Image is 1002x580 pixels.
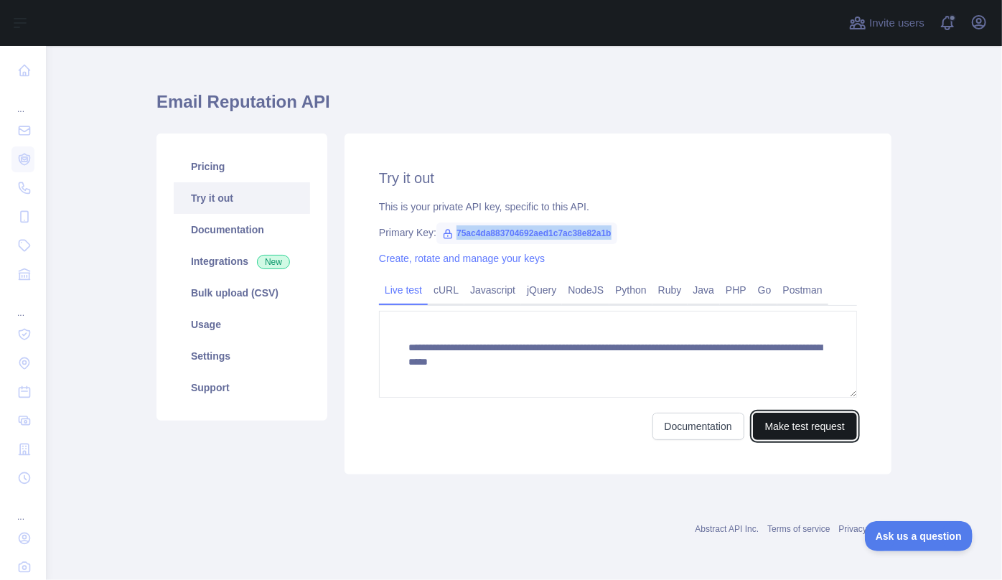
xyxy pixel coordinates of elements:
[869,15,924,32] span: Invite users
[11,290,34,319] div: ...
[752,279,777,301] a: Go
[696,524,759,534] a: Abstract API Inc.
[379,200,857,214] div: This is your private API key, specific to this API.
[174,340,310,372] a: Settings
[379,225,857,240] div: Primary Key:
[777,279,828,301] a: Postman
[379,279,428,301] a: Live test
[688,279,721,301] a: Java
[562,279,609,301] a: NodeJS
[11,86,34,115] div: ...
[379,253,545,264] a: Create, rotate and manage your keys
[839,524,891,534] a: Privacy policy
[720,279,752,301] a: PHP
[174,277,310,309] a: Bulk upload (CSV)
[174,182,310,214] a: Try it out
[174,151,310,182] a: Pricing
[521,279,562,301] a: jQuery
[846,11,927,34] button: Invite users
[428,279,464,301] a: cURL
[652,413,744,440] a: Documentation
[436,223,617,244] span: 75ac4da883704692aed1c7ac38e82a1b
[767,524,830,534] a: Terms of service
[174,214,310,245] a: Documentation
[753,413,857,440] button: Make test request
[174,245,310,277] a: Integrations New
[257,255,290,269] span: New
[464,279,521,301] a: Javascript
[11,494,34,523] div: ...
[609,279,652,301] a: Python
[156,90,891,125] h1: Email Reputation API
[174,372,310,403] a: Support
[865,521,973,551] iframe: Toggle Customer Support
[652,279,688,301] a: Ruby
[379,168,857,188] h2: Try it out
[174,309,310,340] a: Usage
